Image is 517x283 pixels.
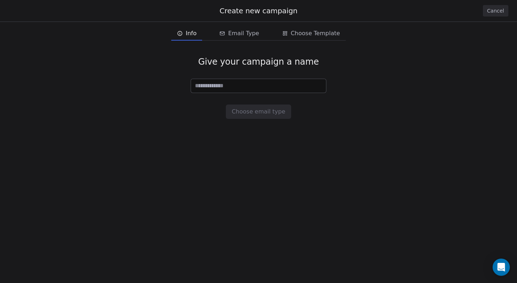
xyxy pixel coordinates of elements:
[291,29,340,38] span: Choose Template
[198,56,319,67] span: Give your campaign a name
[9,6,508,16] div: Create new campaign
[186,29,196,38] span: Info
[226,105,291,119] button: Choose email type
[228,29,259,38] span: Email Type
[493,259,510,276] div: Open Intercom Messenger
[483,5,508,17] button: Cancel
[171,26,346,41] div: email creation steps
